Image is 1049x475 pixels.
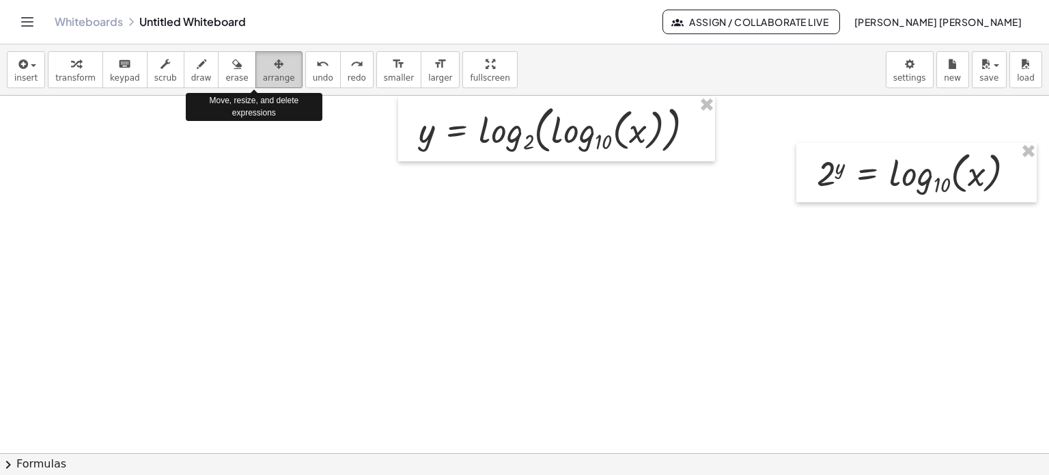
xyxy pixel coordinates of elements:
span: insert [14,73,38,83]
i: undo [316,56,329,72]
i: format_size [392,56,405,72]
span: new [944,73,961,83]
button: Toggle navigation [16,11,38,33]
button: arrange [255,51,303,88]
span: settings [893,73,926,83]
span: scrub [154,73,177,83]
button: format_sizelarger [421,51,460,88]
button: Assign / Collaborate Live [662,10,841,34]
button: fullscreen [462,51,517,88]
button: undoundo [305,51,341,88]
span: erase [225,73,248,83]
span: smaller [384,73,414,83]
div: Move, resize, and delete expressions [186,93,322,120]
span: [PERSON_NAME] [PERSON_NAME] [854,16,1022,28]
button: save [972,51,1007,88]
button: new [936,51,969,88]
button: transform [48,51,103,88]
span: load [1017,73,1035,83]
span: Assign / Collaborate Live [674,16,829,28]
span: fullscreen [470,73,509,83]
span: undo [313,73,333,83]
button: scrub [147,51,184,88]
button: keyboardkeypad [102,51,148,88]
span: transform [55,73,96,83]
i: keyboard [118,56,131,72]
button: redoredo [340,51,374,88]
span: larger [428,73,452,83]
button: [PERSON_NAME] [PERSON_NAME] [843,10,1033,34]
span: draw [191,73,212,83]
i: format_size [434,56,447,72]
span: redo [348,73,366,83]
i: redo [350,56,363,72]
button: settings [886,51,934,88]
span: save [979,73,998,83]
button: insert [7,51,45,88]
span: keypad [110,73,140,83]
button: erase [218,51,255,88]
button: draw [184,51,219,88]
a: Whiteboards [55,15,123,29]
button: format_sizesmaller [376,51,421,88]
button: load [1009,51,1042,88]
span: arrange [263,73,295,83]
